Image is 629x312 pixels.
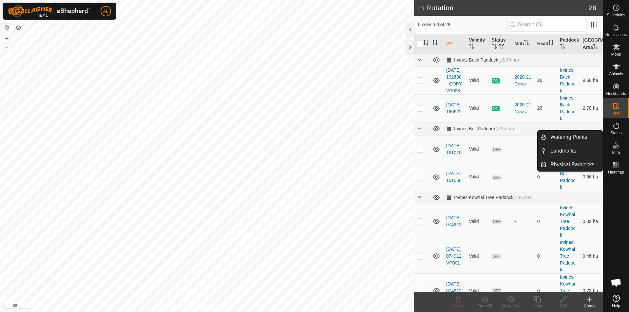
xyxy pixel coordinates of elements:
[535,239,557,273] td: 0
[560,240,575,272] a: Irvines Kowhai Tree Paddock
[466,273,489,308] td: Valid
[610,131,621,135] span: Status
[492,253,502,259] span: OFF
[611,52,621,56] span: Mobs
[546,158,602,171] a: Physical Paddocks
[214,303,233,309] a: Contact Us
[492,288,502,294] span: OFF
[498,57,519,63] span: (16.74 ha)
[560,45,565,50] p-sorticon: Activate to sort
[580,239,603,273] td: 0.46 ha
[446,67,463,93] a: [DATE] 192630 - COPY-VP028
[514,287,532,294] div: -
[446,247,463,266] a: [DATE] 074912-VP001
[560,164,575,190] a: Irvines Bull Paddock
[550,161,594,169] span: Physical Paddocks
[514,101,532,115] div: 2020-21 Cows
[472,303,498,309] div: Turn Off
[423,41,429,46] p-sorticon: Activate to sort
[609,72,623,76] span: Animals
[466,163,489,191] td: Valid
[514,218,532,225] div: -
[466,66,489,94] td: Valid
[446,195,532,200] div: Irvines Kowhai Tree Paddock
[513,195,532,200] span: (7.86 ha)
[492,219,502,224] span: OFF
[514,253,532,260] div: -
[612,151,620,155] span: Infra
[606,273,626,292] a: Open chat
[546,131,602,144] a: Watering Points
[535,273,557,308] td: 0
[498,303,524,309] div: Show/Hide
[580,34,603,54] th: [GEOGRAPHIC_DATA] Area
[446,126,514,132] div: Irvines Bull Paddock
[607,13,625,17] span: Schedules
[446,143,462,155] a: [DATE] 161010
[446,102,462,114] a: [DATE] 160622
[469,45,474,50] p-sorticon: Activate to sort
[14,24,22,32] button: Map Layers
[453,304,465,308] span: Delete
[612,304,620,308] span: Help
[612,111,619,115] span: VPs
[492,147,502,152] span: OFF
[524,41,529,46] p-sorticon: Activate to sort
[550,147,576,155] span: Landmarks
[466,34,489,54] th: Validity
[577,303,603,309] div: Create
[507,18,586,31] input: Search (S)
[3,24,11,31] button: Reset Map
[512,34,534,54] th: Mob
[492,174,502,180] span: OFF
[8,5,90,17] img: Gallagher Logo
[550,303,577,309] div: Edit
[466,204,489,239] td: Valid
[560,274,575,307] a: Irvines Kowhai Tree Paddock
[446,171,462,183] a: [DATE] 161056
[524,303,550,309] div: Copy
[580,66,603,94] td: 9.68 ha
[603,292,629,310] a: Help
[560,95,575,121] a: Irvines Back Paddock
[496,126,514,131] span: (7.95 ha)
[535,66,557,94] td: 26
[444,34,466,54] th: VP
[606,92,626,96] span: Neckbands
[432,41,438,46] p-sorticon: Activate to sort
[535,135,557,163] td: 0
[446,57,519,63] div: Irvines Back Paddock
[3,34,11,42] button: +
[538,144,602,157] li: Landmarks
[492,45,497,50] p-sorticon: Activate to sort
[492,78,500,83] span: ON
[3,43,11,51] button: –
[560,67,575,93] a: Irvines Back Paddock
[605,33,627,37] span: Notifications
[181,303,206,309] a: Privacy Policy
[492,106,500,111] span: ON
[593,45,598,50] p-sorticon: Activate to sort
[560,205,575,238] a: Irvines Kowhai Tree Paddock
[550,133,587,141] span: Watering Points
[466,239,489,273] td: Valid
[514,74,532,87] div: 2020-21 Cows
[418,21,507,28] span: 0 selected of 28
[466,135,489,163] td: Valid
[514,174,532,180] div: -
[580,204,603,239] td: 0.32 ha
[535,34,557,54] th: Head
[418,4,589,12] h2: In Rotation
[535,163,557,191] td: 0
[589,3,596,13] span: 28
[557,34,580,54] th: Paddock
[466,94,489,122] td: Valid
[538,131,602,144] li: Watering Points
[103,8,108,15] span: AL
[538,158,602,171] li: Physical Paddocks
[514,146,532,153] div: -
[446,281,463,300] a: [DATE] 074912-VP002
[535,204,557,239] td: 0
[546,144,602,157] a: Landmarks
[580,94,603,122] td: 2.78 ha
